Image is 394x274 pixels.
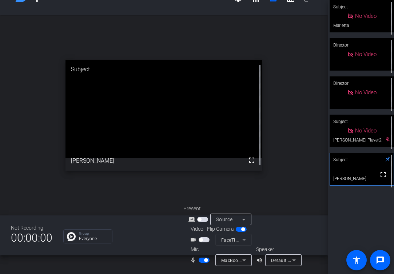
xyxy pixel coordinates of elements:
[207,225,234,233] span: Flip Camera
[330,115,394,128] div: Subject
[330,38,394,52] div: Director
[11,229,52,247] span: 00:00:00
[188,215,197,224] mat-icon: screen_share_outline
[271,257,307,263] span: Default - AirPods
[352,256,361,265] mat-icon: accessibility
[256,246,300,253] div: Speaker
[355,13,377,19] span: No Video
[379,170,387,179] mat-icon: fullscreen
[183,246,256,253] div: Mic
[11,224,52,232] div: Not Recording
[330,76,394,90] div: Director
[67,232,76,241] img: Chat Icon
[221,257,295,263] span: MacBook Pro Microphone (Built-in)
[256,256,265,265] mat-icon: volume_up
[79,232,108,235] p: Group
[355,51,377,57] span: No Video
[247,156,256,164] mat-icon: fullscreen
[183,205,256,213] div: Present
[79,237,108,241] p: Everyone
[355,127,377,134] span: No Video
[355,89,377,96] span: No Video
[191,225,203,233] span: Video
[190,256,199,265] mat-icon: mic_none
[190,235,199,244] mat-icon: videocam_outline
[65,60,262,79] div: Subject
[330,153,394,167] div: Subject
[216,217,233,222] span: Source
[376,256,385,265] mat-icon: message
